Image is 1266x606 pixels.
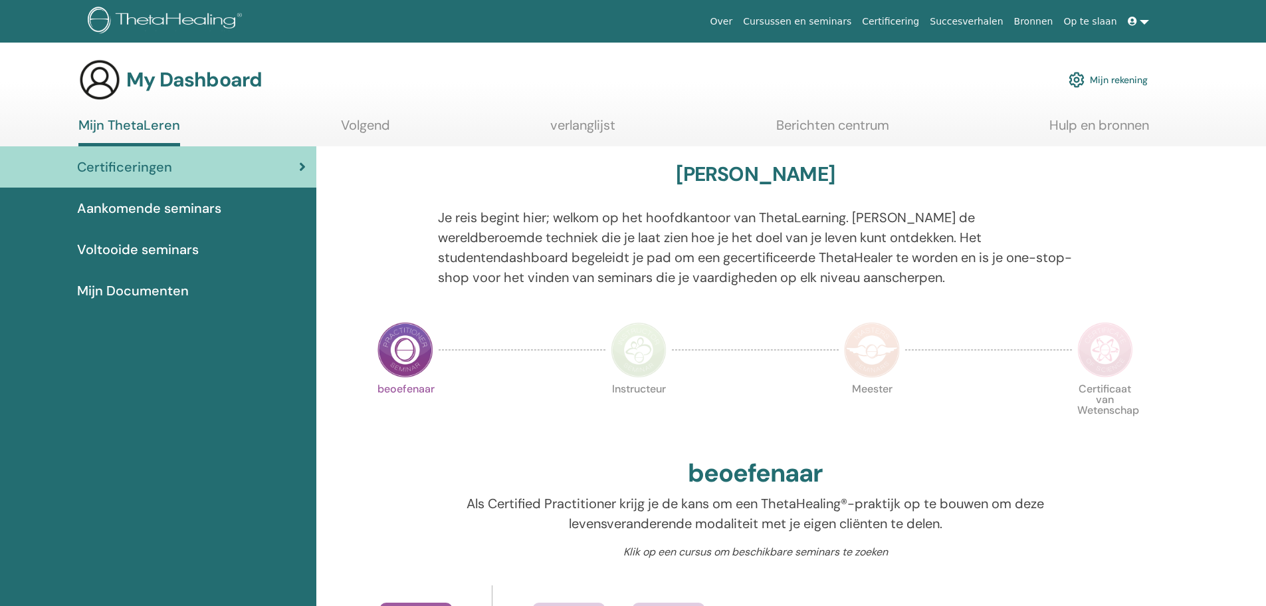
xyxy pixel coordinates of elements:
[611,384,667,440] p: Instructeur
[776,117,889,143] a: Berichten centrum
[611,322,667,378] img: Instructor
[1077,322,1133,378] img: Certificate of Science
[688,458,823,489] h2: beoefenaar
[438,494,1073,533] p: Als Certified Practitioner krijg je de kans om een ThetaHealing®-praktijk op te bouwen om deze le...
[77,281,189,301] span: Mijn Documenten
[1069,69,1085,91] img: cog.svg
[78,117,180,146] a: Mijn ThetaLeren
[78,59,121,101] img: generic-user-icon.jpg
[844,322,900,378] img: Master
[857,9,924,34] a: Certificering
[676,162,835,186] h3: [PERSON_NAME]
[1009,9,1059,34] a: Bronnen
[77,198,221,218] span: Aankomende seminars
[438,208,1073,287] p: Je reis begint hier; welkom op het hoofdkantoor van ThetaLearning. [PERSON_NAME] de wereldberoemd...
[738,9,857,34] a: Cursussen en seminars
[377,384,433,440] p: beoefenaar
[126,68,262,92] h3: My Dashboard
[438,544,1073,560] p: Klik op een cursus om beschikbare seminars te zoeken
[1069,65,1148,94] a: Mijn rekening
[705,9,738,34] a: Over
[550,117,615,143] a: verlanglijst
[377,322,433,378] img: Practitioner
[844,384,900,440] p: Meester
[77,157,172,177] span: Certificeringen
[88,7,247,37] img: logo.png
[341,117,390,143] a: Volgend
[1058,9,1122,34] a: Op te slaan
[77,239,199,259] span: Voltooide seminars
[1049,117,1149,143] a: Hulp en bronnen
[1077,384,1133,440] p: Certificaat van Wetenschap
[924,9,1008,34] a: Succesverhalen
